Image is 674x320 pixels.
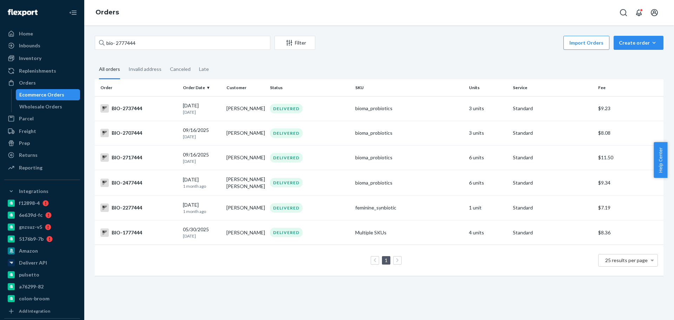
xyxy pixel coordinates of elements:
a: Reporting [4,162,80,173]
div: gnzsuz-v5 [19,224,42,231]
div: Ecommerce Orders [19,91,64,98]
td: 1 unit [466,195,510,220]
div: Orders [19,79,36,86]
div: Create order [619,39,658,46]
button: Open account menu [647,6,661,20]
td: [PERSON_NAME] [224,220,267,245]
div: DELIVERED [270,203,303,213]
div: BIO-2717444 [100,153,177,162]
p: Standard [513,154,593,161]
a: Prep [4,138,80,149]
a: Orders [95,8,119,16]
div: Home [19,30,33,37]
a: 6e639d-fc [4,209,80,221]
td: [PERSON_NAME] [224,96,267,121]
div: BIO-2737444 [100,104,177,113]
div: All orders [99,60,120,79]
th: Units [466,79,510,96]
th: Fee [595,79,663,96]
div: Replenishments [19,67,56,74]
div: Inbounds [19,42,40,49]
th: Service [510,79,595,96]
div: 05/30/2025 [183,226,221,239]
div: [DATE] [183,102,221,115]
div: [DATE] [183,201,221,214]
td: 3 units [466,121,510,145]
span: 25 results per page [605,257,648,263]
td: $8.36 [595,220,663,245]
p: [DATE] [183,109,221,115]
a: Ecommerce Orders [16,89,80,100]
th: Order [95,79,180,96]
div: Parcel [19,115,34,122]
th: Status [267,79,352,96]
button: Open Search Box [616,6,630,20]
div: bioma_probiotics [355,154,463,161]
a: Orders [4,77,80,88]
div: BIO-2477444 [100,179,177,187]
div: Canceled [170,60,191,78]
ol: breadcrumbs [90,2,125,23]
td: $7.19 [595,195,663,220]
div: 5176b9-7b [19,235,44,242]
div: bioma_probiotics [355,179,463,186]
div: Returns [19,152,38,159]
a: Page 1 is your current page [383,257,389,263]
p: 1 month ago [183,208,221,214]
div: Inventory [19,55,41,62]
div: colon-broom [19,295,49,302]
td: 6 units [466,145,510,170]
p: Standard [513,179,593,186]
div: Wholesale Orders [19,103,62,110]
td: [PERSON_NAME] [224,195,267,220]
div: Invalid address [128,60,161,78]
a: colon-broom [4,293,80,304]
td: Multiple SKUs [352,220,466,245]
p: Standard [513,204,593,211]
div: BIO-1777444 [100,228,177,237]
div: 09/16/2025 [183,151,221,164]
p: Standard [513,229,593,236]
a: gnzsuz-v5 [4,221,80,233]
a: Freight [4,126,80,137]
div: 6e639d-fc [19,212,42,219]
td: $8.08 [595,121,663,145]
div: feminine_synbiotic [355,204,463,211]
p: [DATE] [183,134,221,140]
div: a76299-82 [19,283,44,290]
div: DELIVERED [270,128,303,138]
div: BIO-2277444 [100,204,177,212]
td: 3 units [466,96,510,121]
a: Wholesale Orders [16,101,80,112]
div: Deliverr API [19,259,47,266]
td: [PERSON_NAME] [224,145,267,170]
div: Amazon [19,247,38,254]
div: Add Integration [19,308,50,314]
button: Filter [275,36,315,50]
div: 09/16/2025 [183,127,221,140]
a: Parcel [4,113,80,124]
a: Inventory [4,53,80,64]
td: [PERSON_NAME] [PERSON_NAME] [224,170,267,195]
div: DELIVERED [270,153,303,162]
td: 4 units [466,220,510,245]
div: DELIVERED [270,104,303,113]
td: $9.23 [595,96,663,121]
div: DELIVERED [270,178,303,187]
a: Home [4,28,80,39]
a: Inbounds [4,40,80,51]
div: pulsetto [19,271,39,278]
a: Add Integration [4,307,80,315]
div: Filter [275,39,315,46]
div: BIO-2707444 [100,129,177,137]
a: a76299-82 [4,281,80,292]
div: f12898-4 [19,200,40,207]
div: bioma_probiotics [355,129,463,136]
span: Help Center [654,142,667,178]
button: Close Navigation [66,6,80,20]
th: SKU [352,79,466,96]
button: Integrations [4,186,80,197]
p: Standard [513,129,593,136]
img: Flexport logo [8,9,38,16]
a: Returns [4,149,80,161]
